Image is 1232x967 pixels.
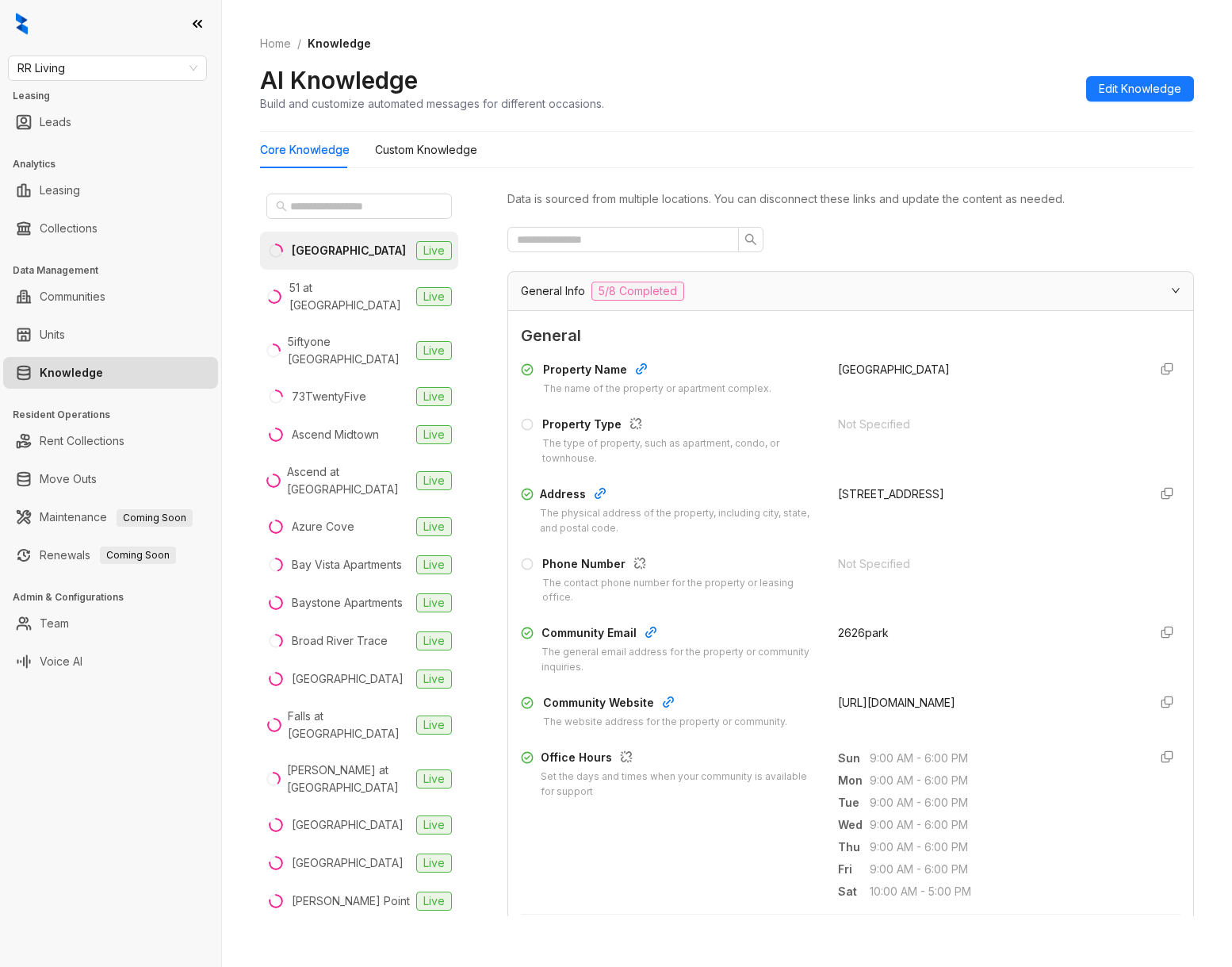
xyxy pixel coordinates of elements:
span: Live [416,555,452,574]
span: [GEOGRAPHIC_DATA] [838,363,950,376]
div: Address [540,485,819,506]
div: The type of property, such as apartment, condo, or townhouse. [542,436,819,466]
div: Property Name [543,361,771,382]
li: Knowledge [3,357,218,389]
span: Mon [838,772,870,789]
div: Phone Number [542,555,818,576]
span: Live [416,471,452,490]
a: Knowledge [40,357,103,389]
div: Build and customize automated messages for different occasions. [260,95,604,112]
li: Communities [3,281,218,313]
span: Live [416,716,452,735]
div: Falls at [GEOGRAPHIC_DATA] [288,708,410,743]
span: Live [416,241,452,260]
li: Renewals [3,539,218,571]
div: Baystone Apartments [292,594,403,612]
span: Live [416,631,452,650]
div: 5iftyone [GEOGRAPHIC_DATA] [288,333,410,368]
a: RenewalsComing Soon [40,539,176,571]
div: The website address for the property or community. [543,715,787,730]
li: Collections [3,213,218,244]
a: Units [40,319,65,351]
div: General Info5/8 Completed [508,272,1193,310]
span: Tue [838,794,870,812]
span: Thu [838,838,870,856]
h3: Admin & Configurations [13,590,221,604]
li: Leasing [3,175,218,206]
span: Live [416,387,452,406]
span: Live [416,769,452,789]
li: Team [3,608,218,639]
img: logo [16,13,28,35]
div: 51 at [GEOGRAPHIC_DATA] [289,279,410,314]
span: Live [416,854,452,873]
div: Bay Vista Apartments [292,556,402,574]
div: The general email address for the property or community inquiries. [541,645,819,675]
div: Community Email [541,624,819,645]
div: [GEOGRAPHIC_DATA] [292,242,406,259]
h3: Data Management [13,263,221,278]
div: Custom Knowledge [375,141,477,159]
span: General [521,324,1180,348]
a: Leasing [40,175,80,206]
span: 5/8 Completed [591,282,684,301]
span: [URL][DOMAIN_NAME] [838,696,955,709]
a: Team [40,608,69,639]
span: 9:00 AM - 6:00 PM [870,838,1136,856]
span: Live [416,892,452,911]
span: Knowledge [308,36,371,50]
span: 9:00 AM - 6:00 PM [870,772,1136,789]
span: 9:00 AM - 6:00 PM [870,794,1136,812]
li: Leads [3,106,218,138]
div: Ascend Midtown [292,426,379,443]
h2: AI Knowledge [260,65,418,95]
a: Leads [40,106,71,138]
div: 73TwentyFive [292,388,366,405]
span: Coming Soon [100,547,176,564]
span: Wed [838,816,870,834]
div: Not Specified [838,416,1136,433]
h3: Analytics [13,157,221,171]
div: The physical address of the property, including city, state, and postal code. [540,506,819,536]
a: Collections [40,213,98,244]
a: Voice AI [40,646,82,677]
span: 9:00 AM - 6:00 PM [870,750,1136,767]
div: Ascend at [GEOGRAPHIC_DATA] [287,463,410,498]
span: Live [416,593,452,612]
div: Set the days and times when your community is available for support [541,769,818,800]
a: Move Outs [40,463,97,495]
div: Core Knowledge [260,141,350,159]
span: Fri [838,861,870,878]
span: Live [416,341,452,360]
div: Azure Cove [292,518,354,535]
span: Live [416,425,452,444]
span: General Info [521,282,585,300]
div: [STREET_ADDRESS] [838,485,1136,503]
div: [GEOGRAPHIC_DATA] [292,670,404,688]
button: Edit Knowledge [1086,76,1194,102]
li: Units [3,319,218,351]
div: [PERSON_NAME] at [GEOGRAPHIC_DATA] [287,762,410,796]
div: Not Specified [838,555,1136,573]
h3: Leasing [13,89,221,103]
span: Sun [838,750,870,767]
div: [GEOGRAPHIC_DATA] [292,816,404,834]
div: Property Type [542,416,819,436]
div: [PERSON_NAME] Point [292,892,410,910]
span: Coming Soon [117,509,193,527]
span: Live [416,287,452,306]
span: 10:00 AM - 5:00 PM [870,883,1136,900]
div: Data is sourced from multiple locations. You can disconnect these links and update the content as... [507,190,1194,208]
span: Edit Knowledge [1099,80,1181,98]
span: Live [416,670,452,689]
a: Rent Collections [40,425,124,457]
span: 2626park [838,626,889,639]
li: / [297,35,301,52]
li: Rent Collections [3,425,218,457]
span: RR Living [17,56,197,80]
span: Live [416,815,452,835]
a: Home [257,35,294,52]
li: Move Outs [3,463,218,495]
span: search [744,233,757,246]
div: The name of the property or apartment complex. [543,382,771,397]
